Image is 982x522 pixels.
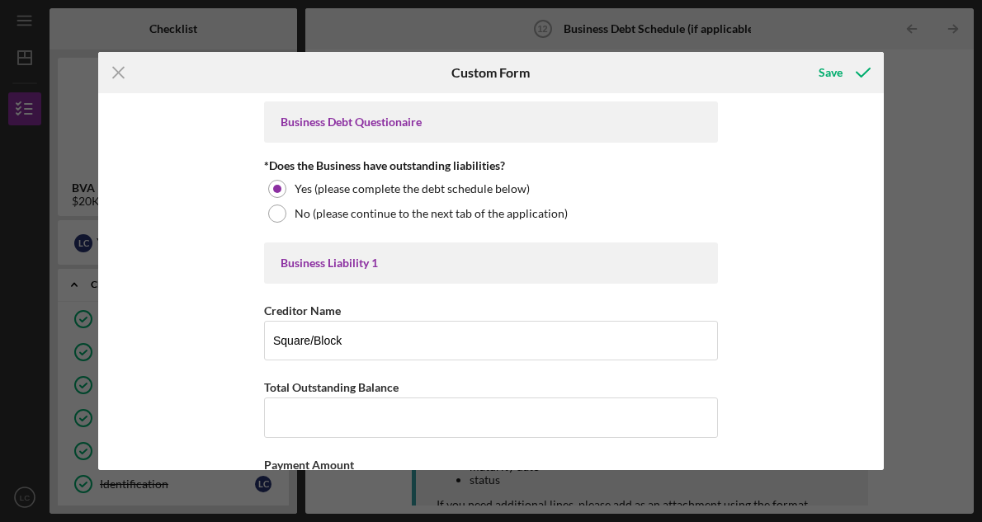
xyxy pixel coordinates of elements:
[264,380,399,394] label: Total Outstanding Balance
[451,65,530,80] h6: Custom Form
[281,115,701,129] div: Business Debt Questionaire
[264,303,341,317] label: Creditor Name
[295,207,568,220] label: No (please continue to the next tab of the application)
[264,458,354,472] label: Payment Amount
[295,182,530,195] label: Yes (please complete the debt schedule below)
[819,56,843,89] div: Save
[802,56,884,89] button: Save
[264,159,718,172] div: *Does the Business have outstanding liabilities?
[281,256,701,270] div: Business Liability 1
